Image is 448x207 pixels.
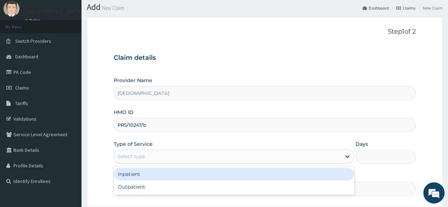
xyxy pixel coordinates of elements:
[41,60,98,131] span: We're online!
[356,140,368,148] label: Days
[15,85,29,91] span: Claims
[114,28,416,36] p: Step 1 of 2
[15,100,28,107] span: Tariffs
[13,35,29,53] img: d_794563401_company_1708531726252_794563401
[363,5,389,11] a: Dashboard
[114,77,152,84] label: Provider Name
[396,5,415,11] a: Claims
[114,118,416,132] input: Enter HMO ID
[4,1,19,17] img: User Image
[25,8,83,15] p: [GEOGRAPHIC_DATA]
[87,2,443,12] h1: Add
[4,134,135,159] textarea: Type your message and hit 'Enter'
[114,109,134,116] label: HMO ID
[116,4,133,21] div: Minimize live chat window
[114,54,416,62] h3: Claim details
[416,5,443,11] li: New Claim
[114,168,354,180] div: Inpatient
[114,180,354,193] div: Outpatient
[15,38,51,44] span: Switch Providers
[37,40,119,49] div: Chat with us now
[25,18,42,23] a: Online
[15,53,38,60] span: Dashboard
[118,153,145,160] div: Select type
[114,140,153,148] label: Type of Service
[101,5,124,11] small: New Claim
